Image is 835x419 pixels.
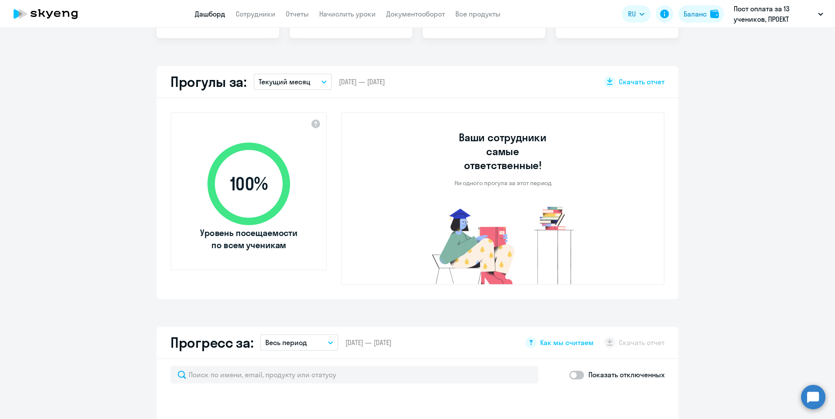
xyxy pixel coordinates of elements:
p: Текущий месяц [259,76,311,87]
button: Весь период [260,334,338,351]
a: Все продукты [455,10,501,18]
p: Весь период [265,337,307,348]
a: Сотрудники [236,10,275,18]
button: Балансbalance [678,5,724,23]
span: Как мы считаем [540,338,594,347]
input: Поиск по имени, email, продукту или статусу [170,366,538,383]
button: Текущий месяц [254,73,332,90]
p: Пост оплата за 13 учеников, ПРОЕКТ ИТАМ2РУ, ООО [734,3,815,24]
span: [DATE] — [DATE] [339,77,385,86]
a: Дашборд [195,10,225,18]
img: balance [710,10,719,18]
img: no-truants [416,204,590,284]
div: Баланс [684,9,707,19]
span: RU [628,9,636,19]
button: Пост оплата за 13 учеников, ПРОЕКТ ИТАМ2РУ, ООО [729,3,828,24]
a: Отчеты [286,10,309,18]
span: 100 % [199,173,299,194]
h2: Прогулы за: [170,73,247,90]
h2: Прогресс за: [170,334,253,351]
a: Документооборот [386,10,445,18]
a: Начислить уроки [319,10,376,18]
p: Показать отключенных [588,369,665,380]
span: [DATE] — [DATE] [345,338,391,347]
button: RU [622,5,651,23]
p: Ни одного прогула за этот период [454,179,551,187]
span: Скачать отчет [619,77,665,86]
span: Уровень посещаемости по всем ученикам [199,227,299,251]
h3: Ваши сотрудники самые ответственные! [447,130,559,172]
